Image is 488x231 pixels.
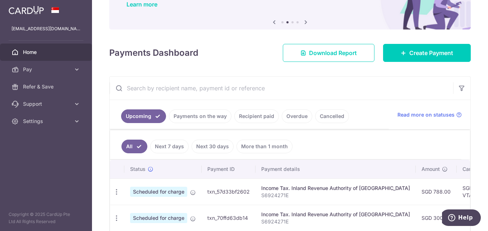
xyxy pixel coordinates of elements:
[416,178,457,205] td: SGD 788.00
[121,109,166,123] a: Upcoming
[130,213,187,223] span: Scheduled for charge
[261,185,410,192] div: Income Tax. Inland Revenue Authority of [GEOGRAPHIC_DATA]
[130,187,187,197] span: Scheduled for charge
[121,140,147,153] a: All
[397,111,455,118] span: Read more on statuses
[236,140,293,153] a: More than 1 month
[126,1,157,8] a: Learn more
[234,109,279,123] a: Recipient paid
[282,109,312,123] a: Overdue
[309,49,357,57] span: Download Report
[255,160,416,178] th: Payment details
[202,160,255,178] th: Payment ID
[202,178,255,205] td: txn_57d33bf2602
[261,211,410,218] div: Income Tax. Inland Revenue Authority of [GEOGRAPHIC_DATA]
[23,118,70,125] span: Settings
[416,205,457,231] td: SGD 300.00
[261,192,410,199] p: S6924271E
[23,49,70,56] span: Home
[169,109,231,123] a: Payments on the way
[202,205,255,231] td: txn_70ffd63db14
[409,49,453,57] span: Create Payment
[261,218,410,225] p: S6924271E
[283,44,374,62] a: Download Report
[9,6,44,14] img: CardUp
[11,25,80,32] p: [EMAIL_ADDRESS][DOMAIN_NAME]
[110,77,453,100] input: Search by recipient name, payment id or reference
[150,140,189,153] a: Next 7 days
[422,166,440,173] span: Amount
[192,140,234,153] a: Next 30 days
[130,166,146,173] span: Status
[23,83,70,90] span: Refer & Save
[442,209,481,227] iframe: Opens a widget where you can find more information
[383,44,471,62] a: Create Payment
[109,46,198,59] h4: Payments Dashboard
[397,111,462,118] a: Read more on statuses
[23,66,70,73] span: Pay
[23,100,70,108] span: Support
[315,109,349,123] a: Cancelled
